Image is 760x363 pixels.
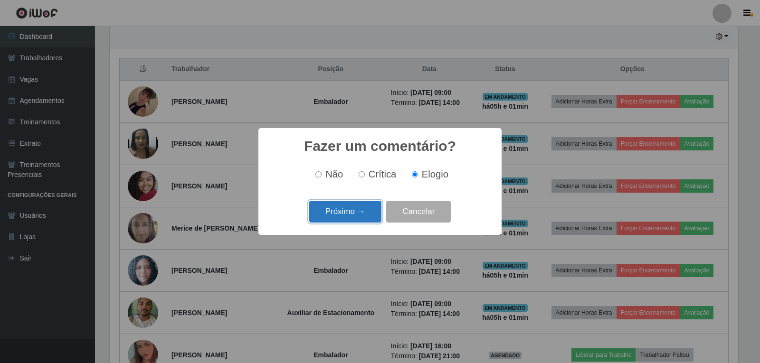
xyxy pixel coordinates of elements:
input: Não [315,171,322,177]
span: Não [325,169,343,179]
h2: Fazer um comentário? [304,138,456,155]
input: Crítica [359,171,365,177]
button: Próximo → [309,201,381,223]
span: Elogio [422,169,448,179]
button: Cancelar [386,201,451,223]
span: Crítica [369,169,397,179]
input: Elogio [412,171,418,177]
